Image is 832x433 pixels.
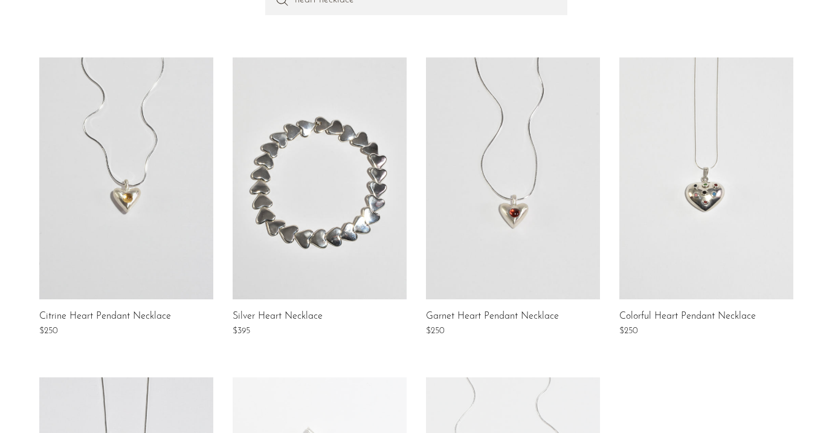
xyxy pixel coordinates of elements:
[39,311,171,322] a: Citrine Heart Pendant Necklace
[233,311,323,322] a: Silver Heart Necklace
[233,327,250,336] span: $395
[39,327,58,336] span: $250
[426,311,559,322] a: Garnet Heart Pendant Necklace
[619,311,756,322] a: Colorful Heart Pendant Necklace
[619,327,638,336] span: $250
[426,327,445,336] span: $250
